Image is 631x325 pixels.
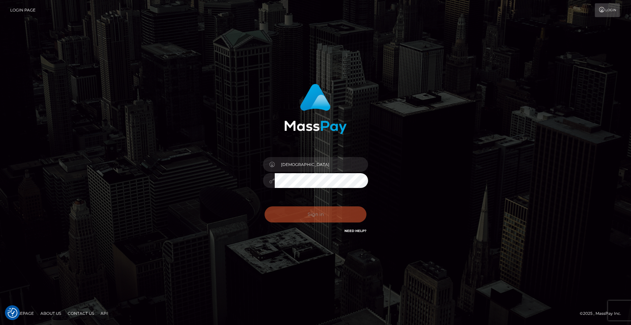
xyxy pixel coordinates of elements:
[344,229,366,233] a: Need Help?
[8,308,17,318] img: Revisit consent button
[8,308,17,318] button: Consent Preferences
[595,3,620,17] a: Login
[580,310,626,317] div: © 2025 , MassPay Inc.
[65,308,97,318] a: Contact Us
[275,157,368,172] input: Username...
[10,3,35,17] a: Login Page
[7,308,36,318] a: Homepage
[98,308,110,318] a: API
[38,308,64,318] a: About Us
[284,84,347,134] img: MassPay Login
